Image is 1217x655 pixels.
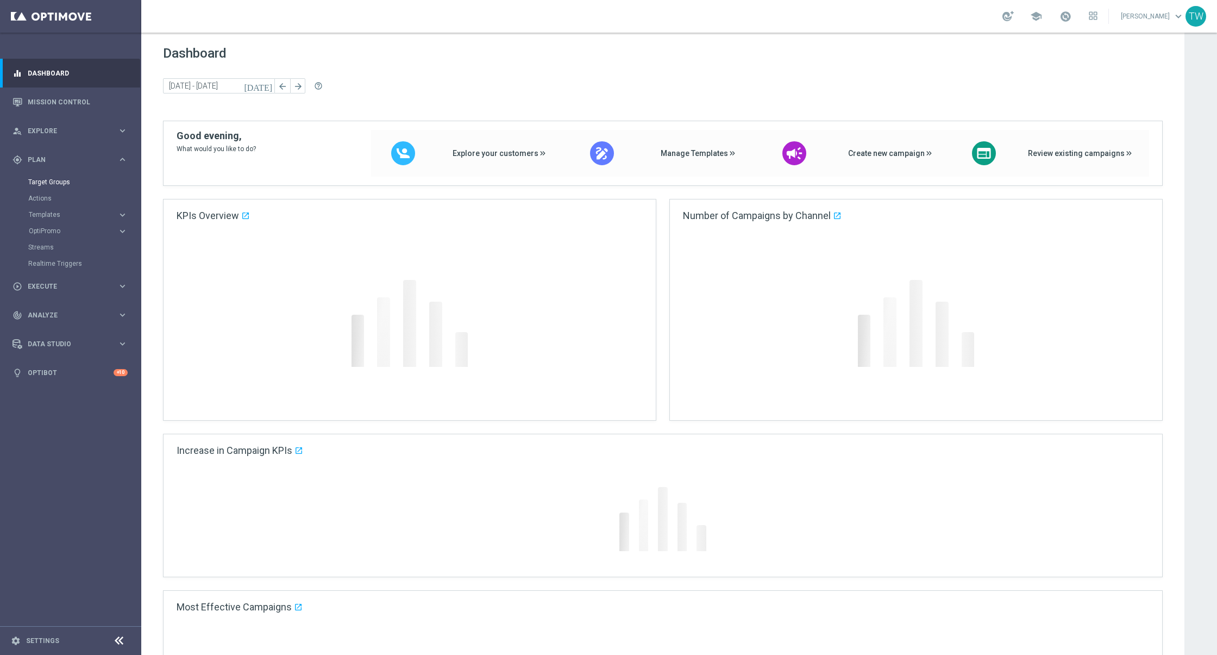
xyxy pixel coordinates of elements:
i: gps_fixed [12,155,22,165]
i: play_circle_outline [12,282,22,291]
button: OptiPromo keyboard_arrow_right [28,227,128,235]
button: Templates keyboard_arrow_right [28,210,128,219]
span: school [1030,10,1042,22]
div: Explore [12,126,117,136]
a: Streams [28,243,113,252]
button: lightbulb Optibot +10 [12,369,128,377]
div: TW [1185,6,1206,27]
i: keyboard_arrow_right [117,226,128,236]
span: OptiPromo [29,228,106,234]
i: equalizer [12,68,22,78]
div: Realtime Triggers [28,255,140,272]
i: person_search [12,126,22,136]
div: Target Groups [28,174,140,190]
a: Settings [26,638,59,644]
button: person_search Explore keyboard_arrow_right [12,127,128,135]
div: OptiPromo [29,228,117,234]
div: Plan [12,155,117,165]
i: keyboard_arrow_right [117,154,128,165]
span: Plan [28,157,117,163]
a: Realtime Triggers [28,259,113,268]
div: Dashboard [12,59,128,88]
i: keyboard_arrow_right [117,310,128,320]
a: Actions [28,194,113,203]
div: Execute [12,282,117,291]
i: track_changes [12,310,22,320]
span: Templates [29,211,106,218]
div: Data Studio [12,339,117,349]
span: Explore [28,128,117,134]
button: Mission Control [12,98,128,107]
span: Data Studio [28,341,117,347]
div: Optibot [12,358,128,387]
span: Execute [28,283,117,290]
div: Templates [29,211,117,218]
button: equalizer Dashboard [12,69,128,78]
a: Optibot [28,358,114,387]
span: Analyze [28,312,117,319]
i: settings [11,636,21,646]
div: Analyze [12,310,117,320]
div: +10 [114,369,128,376]
a: Dashboard [28,59,128,88]
a: Mission Control [28,88,128,116]
div: Streams [28,239,140,255]
i: keyboard_arrow_right [117,210,128,220]
span: keyboard_arrow_down [1172,10,1184,22]
a: [PERSON_NAME]keyboard_arrow_down [1120,8,1185,24]
button: track_changes Analyze keyboard_arrow_right [12,311,128,320]
div: Mission Control [12,88,128,116]
button: Data Studio keyboard_arrow_right [12,340,128,348]
a: Target Groups [28,178,113,186]
i: keyboard_arrow_right [117,126,128,136]
div: Templates [28,207,140,223]
i: lightbulb [12,368,22,378]
i: keyboard_arrow_right [117,339,128,349]
div: Actions [28,190,140,207]
i: keyboard_arrow_right [117,281,128,291]
button: play_circle_outline Execute keyboard_arrow_right [12,282,128,291]
div: OptiPromo [28,223,140,239]
button: gps_fixed Plan keyboard_arrow_right [12,155,128,164]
